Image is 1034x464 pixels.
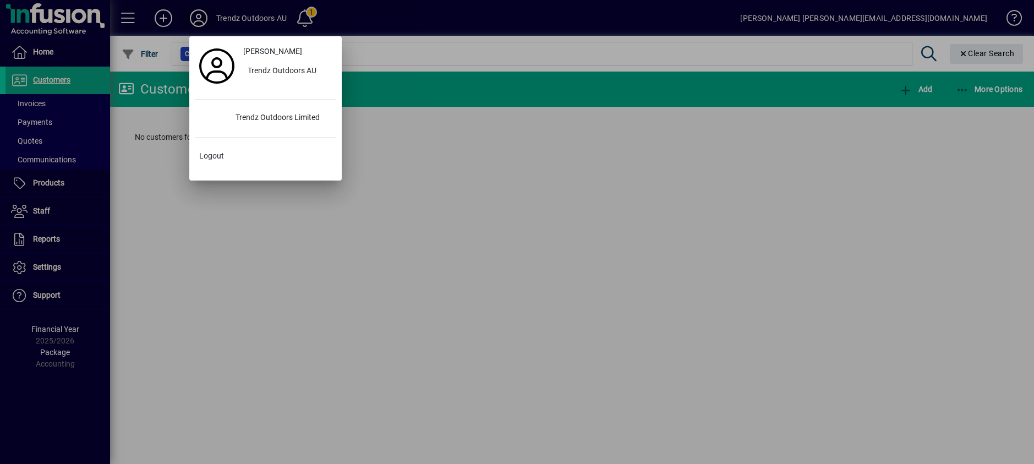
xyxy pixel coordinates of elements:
[243,46,302,57] span: [PERSON_NAME]
[227,108,336,128] div: Trendz Outdoors Limited
[195,108,336,128] button: Trendz Outdoors Limited
[239,62,336,81] button: Trendz Outdoors AU
[199,150,224,162] span: Logout
[195,146,336,166] button: Logout
[195,56,239,76] a: Profile
[239,42,336,62] a: [PERSON_NAME]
